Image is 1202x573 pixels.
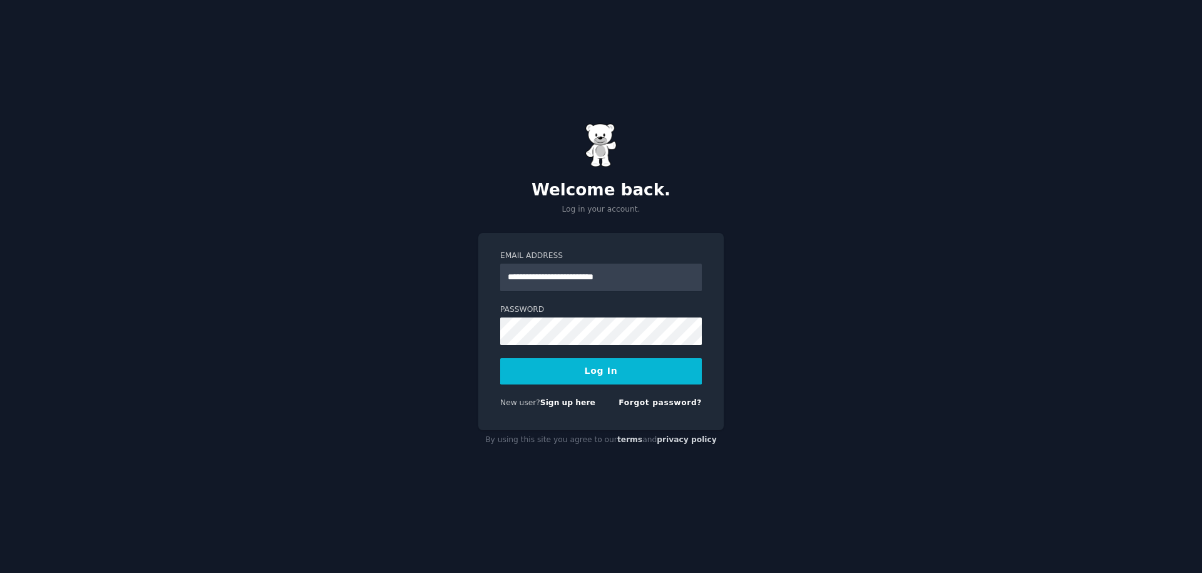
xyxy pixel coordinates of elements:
[478,430,724,450] div: By using this site you agree to our and
[619,398,702,407] a: Forgot password?
[500,250,702,262] label: Email Address
[617,435,642,444] a: terms
[585,123,617,167] img: Gummy Bear
[478,204,724,215] p: Log in your account.
[500,304,702,316] label: Password
[478,180,724,200] h2: Welcome back.
[500,398,540,407] span: New user?
[540,398,595,407] a: Sign up here
[500,358,702,385] button: Log In
[657,435,717,444] a: privacy policy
